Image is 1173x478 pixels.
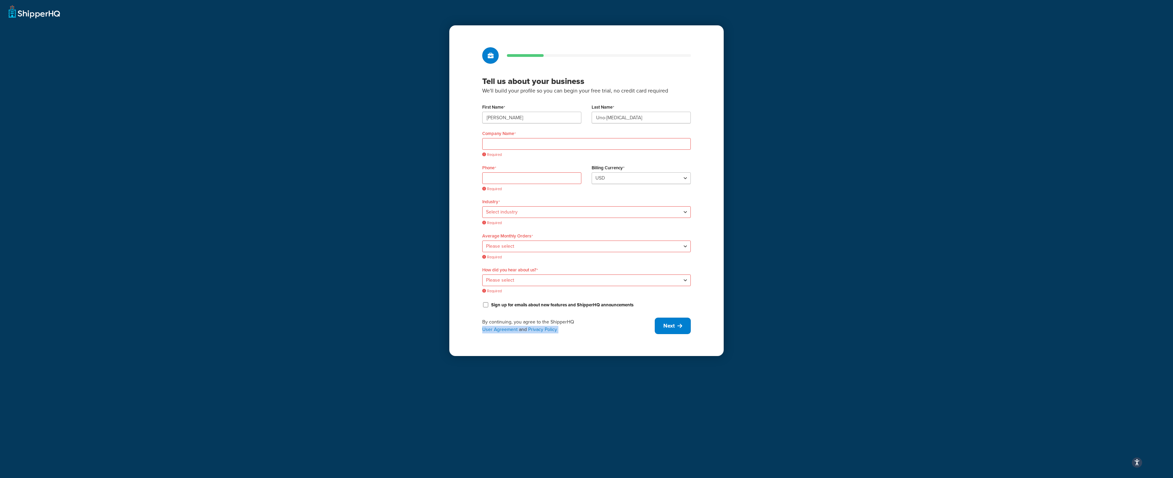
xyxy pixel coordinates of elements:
button: Next [655,318,691,334]
span: Required [482,255,691,260]
span: Required [482,289,691,294]
a: Privacy Policy [528,326,557,333]
h3: Tell us about your business [482,76,691,86]
label: Industry [482,199,500,205]
p: We'll build your profile so you can begin your free trial, no credit card required [482,86,691,95]
span: Required [482,186,581,192]
label: First Name [482,105,505,110]
span: Next [663,322,675,330]
label: Phone [482,165,496,171]
a: User Agreement [482,326,518,333]
label: Sign up for emails about new features and ShipperHQ announcements [491,302,633,308]
label: Average Monthly Orders [482,233,533,239]
label: How did you hear about us? [482,267,538,273]
label: Company Name [482,131,516,136]
label: Billing Currency [592,165,625,171]
span: Required [482,220,691,225]
span: Required [482,152,691,157]
div: By continuing, you agree to the ShipperHQ and [482,318,655,333]
label: Last Name [592,105,614,110]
